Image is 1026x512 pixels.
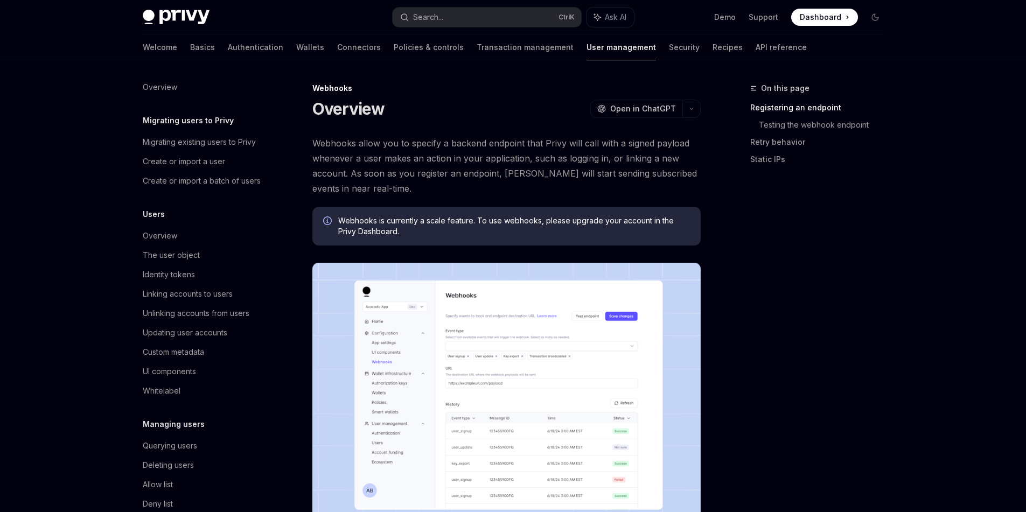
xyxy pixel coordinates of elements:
[190,34,215,60] a: Basics
[394,34,464,60] a: Policies & controls
[143,34,177,60] a: Welcome
[134,265,272,284] a: Identity tokens
[587,34,656,60] a: User management
[669,34,700,60] a: Security
[143,418,205,431] h5: Managing users
[337,34,381,60] a: Connectors
[143,478,173,491] div: Allow list
[134,246,272,265] a: The user object
[134,381,272,401] a: Whitelabel
[143,287,233,300] div: Linking accounts to users
[750,151,892,168] a: Static IPs
[143,81,177,94] div: Overview
[134,152,272,171] a: Create or import a user
[143,208,165,221] h5: Users
[761,82,809,95] span: On this page
[312,83,701,94] div: Webhooks
[867,9,884,26] button: Toggle dark mode
[134,436,272,455] a: Querying users
[134,304,272,323] a: Unlinking accounts from users
[134,475,272,494] a: Allow list
[714,12,736,23] a: Demo
[134,226,272,246] a: Overview
[134,78,272,97] a: Overview
[143,459,194,472] div: Deleting users
[134,362,272,381] a: UI components
[605,12,626,23] span: Ask AI
[143,268,195,281] div: Identity tokens
[134,455,272,475] a: Deleting users
[749,12,778,23] a: Support
[713,34,743,60] a: Recipes
[143,155,225,168] div: Create or import a user
[143,174,261,187] div: Create or import a batch of users
[143,346,204,359] div: Custom metadata
[756,34,807,60] a: API reference
[338,215,690,237] span: Webhooks is currently a scale feature. To use webhooks, please upgrade your account in the Privy ...
[312,136,701,196] span: Webhooks allow you to specify a backend endpoint that Privy will call with a signed payload whene...
[134,284,272,304] a: Linking accounts to users
[590,100,682,118] button: Open in ChatGPT
[610,103,676,114] span: Open in ChatGPT
[143,365,196,378] div: UI components
[134,171,272,191] a: Create or import a batch of users
[134,323,272,342] a: Updating user accounts
[477,34,574,60] a: Transaction management
[296,34,324,60] a: Wallets
[143,229,177,242] div: Overview
[587,8,634,27] button: Ask AI
[559,13,575,22] span: Ctrl K
[134,342,272,362] a: Custom metadata
[143,249,200,262] div: The user object
[312,99,385,118] h1: Overview
[800,12,841,23] span: Dashboard
[143,307,249,320] div: Unlinking accounts from users
[228,34,283,60] a: Authentication
[791,9,858,26] a: Dashboard
[143,439,197,452] div: Querying users
[393,8,581,27] button: Search...CtrlK
[323,216,334,227] svg: Info
[143,136,256,149] div: Migrating existing users to Privy
[143,326,227,339] div: Updating user accounts
[134,132,272,152] a: Migrating existing users to Privy
[143,497,173,510] div: Deny list
[143,10,210,25] img: dark logo
[750,99,892,116] a: Registering an endpoint
[413,11,443,24] div: Search...
[759,116,892,134] a: Testing the webhook endpoint
[143,384,180,397] div: Whitelabel
[750,134,892,151] a: Retry behavior
[143,114,234,127] h5: Migrating users to Privy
